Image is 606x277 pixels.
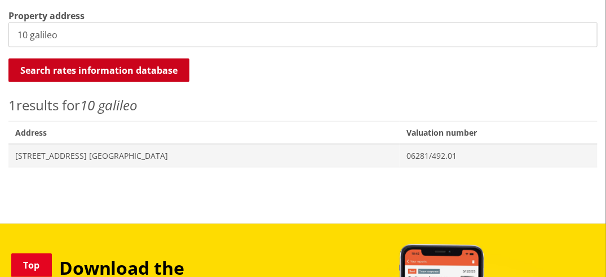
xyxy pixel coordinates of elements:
[554,230,595,270] iframe: Messenger Launcher
[11,253,52,277] a: Top
[8,144,598,167] a: [STREET_ADDRESS] [GEOGRAPHIC_DATA] 06281/492.01
[8,95,598,115] p: results for
[80,96,138,114] em: 10 galileo
[8,23,598,47] input: e.g. Duke Street NGARUAWAHIA
[15,150,393,162] span: [STREET_ADDRESS] [GEOGRAPHIC_DATA]
[400,121,598,144] span: Valuation number
[8,9,85,23] label: Property address
[8,59,189,82] button: Search rates information database
[8,96,16,114] span: 1
[8,121,400,144] span: Address
[406,150,591,162] span: 06281/492.01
